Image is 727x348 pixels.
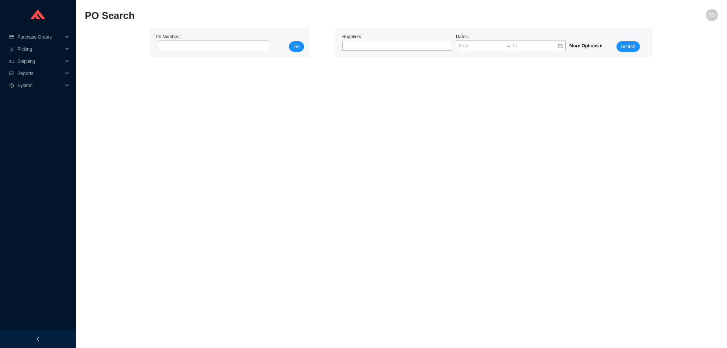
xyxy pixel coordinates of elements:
span: System [17,80,63,92]
span: credit-card [9,35,14,39]
input: From [459,42,504,50]
h2: PO Search [85,9,560,22]
span: swap-right [505,43,511,48]
span: setting [9,83,14,88]
span: left [36,337,40,341]
button: Search [616,41,640,52]
span: Picking [17,43,63,55]
span: RS [709,9,715,21]
div: Dates: [454,33,568,52]
input: To [512,42,557,50]
span: to [505,43,511,48]
span: Purchase Orders [17,31,63,43]
div: Po Number: [156,33,267,52]
span: Shipping [17,55,63,67]
div: Suppliers: [340,33,454,52]
span: caret-right [599,44,603,48]
span: Go [293,43,300,50]
button: Go [289,41,304,52]
span: Reports [17,67,63,80]
span: fund [9,71,14,76]
span: More Options [569,43,603,48]
span: Search [621,43,635,50]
